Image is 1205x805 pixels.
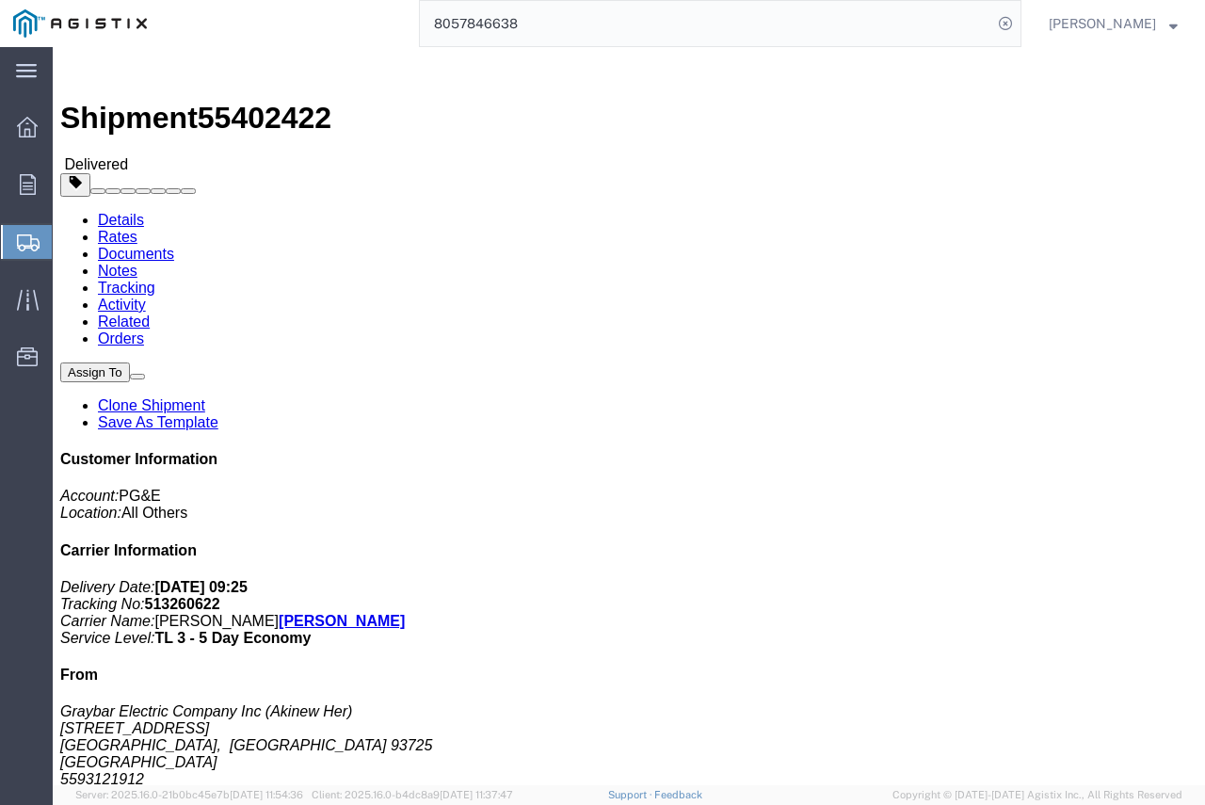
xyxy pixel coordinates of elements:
[312,789,513,800] span: Client: 2025.16.0-b4dc8a9
[420,1,992,46] input: Search for shipment number, reference number
[1048,12,1179,35] button: [PERSON_NAME]
[230,789,303,800] span: [DATE] 11:54:36
[75,789,303,800] span: Server: 2025.16.0-21b0bc45e7b
[13,9,147,38] img: logo
[440,789,513,800] span: [DATE] 11:37:47
[892,787,1182,803] span: Copyright © [DATE]-[DATE] Agistix Inc., All Rights Reserved
[654,789,702,800] a: Feedback
[53,47,1205,785] iframe: FS Legacy Container
[1049,13,1156,34] span: Carmen Montano
[608,789,655,800] a: Support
